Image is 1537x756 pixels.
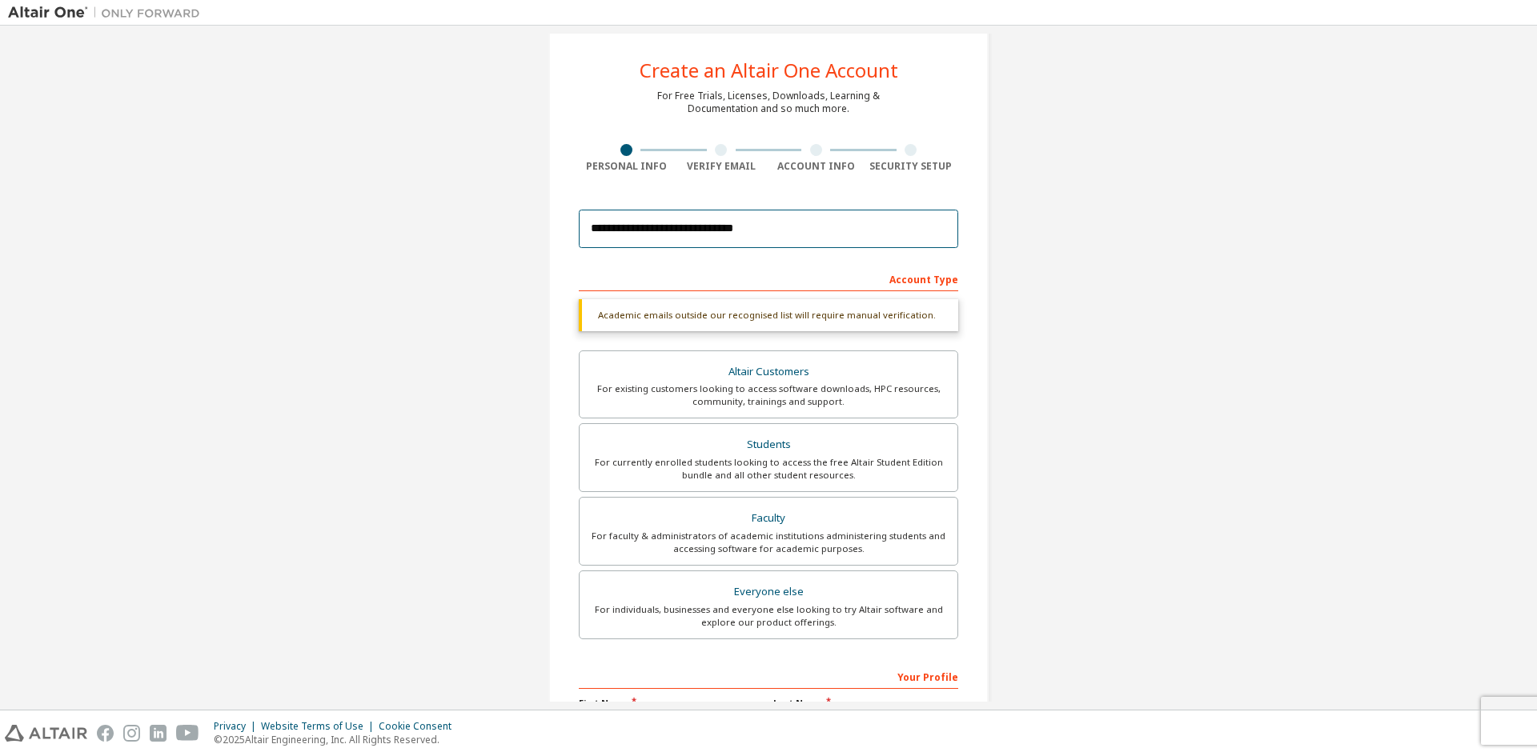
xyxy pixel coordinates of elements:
label: Last Name [773,697,958,710]
img: altair_logo.svg [5,725,87,742]
div: Account Type [579,266,958,291]
div: For Free Trials, Licenses, Downloads, Learning & Documentation and so much more. [657,90,880,115]
div: Academic emails outside our recognised list will require manual verification. [579,299,958,331]
div: Verify Email [674,160,769,173]
div: Privacy [214,720,261,733]
div: Create an Altair One Account [640,61,898,80]
img: facebook.svg [97,725,114,742]
div: Security Setup [864,160,959,173]
div: Account Info [768,160,864,173]
div: Personal Info [579,160,674,173]
label: First Name [579,697,764,710]
p: © 2025 Altair Engineering, Inc. All Rights Reserved. [214,733,461,746]
div: For existing customers looking to access software downloads, HPC resources, community, trainings ... [589,382,948,408]
div: Faculty [589,507,948,530]
img: instagram.svg [123,725,140,742]
div: For faculty & administrators of academic institutions administering students and accessing softwa... [589,530,948,555]
img: youtube.svg [176,725,199,742]
div: Cookie Consent [379,720,461,733]
div: Students [589,434,948,456]
div: Altair Customers [589,361,948,383]
div: Website Terms of Use [261,720,379,733]
div: Your Profile [579,663,958,689]
img: Altair One [8,5,208,21]
div: Everyone else [589,581,948,603]
img: linkedin.svg [150,725,167,742]
div: For currently enrolled students looking to access the free Altair Student Edition bundle and all ... [589,456,948,482]
div: For individuals, businesses and everyone else looking to try Altair software and explore our prod... [589,603,948,629]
